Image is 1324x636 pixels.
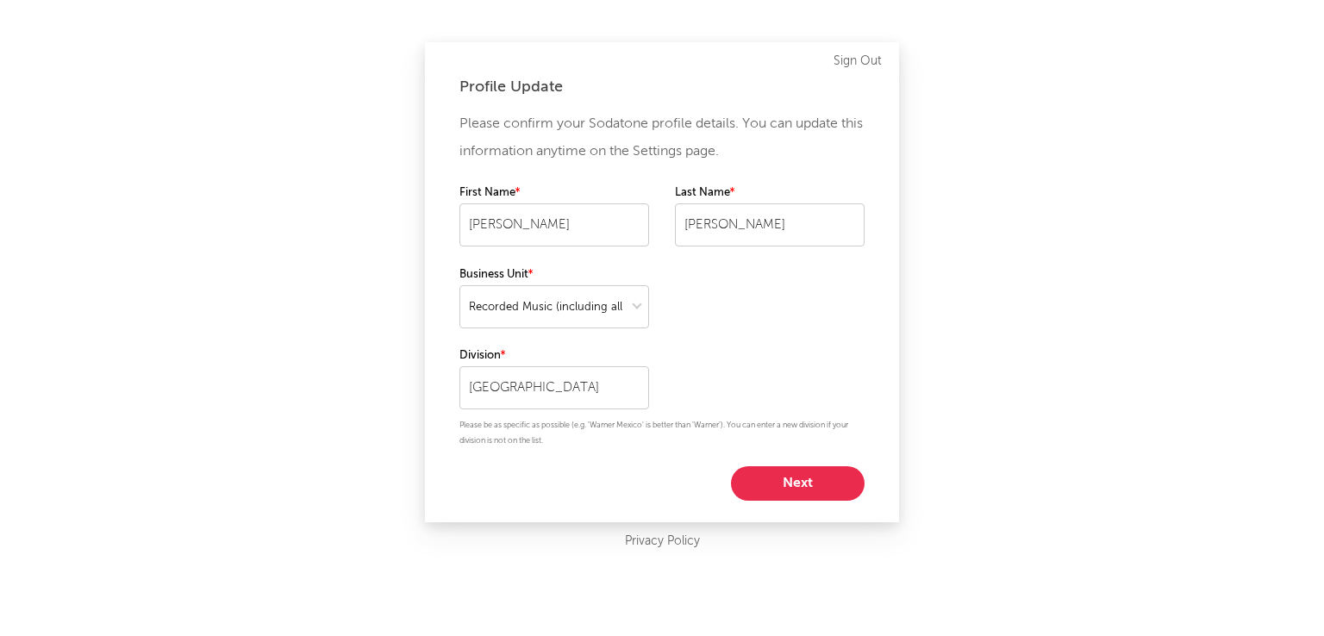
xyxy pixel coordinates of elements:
label: Division [459,346,649,366]
p: Please be as specific as possible (e.g. 'Warner Mexico' is better than 'Warner'). You can enter a... [459,418,865,449]
label: First Name [459,183,649,203]
input: Your division [459,366,649,409]
label: Last Name [675,183,865,203]
button: Next [731,466,865,501]
input: Your last name [675,203,865,246]
a: Sign Out [834,51,882,72]
input: Your first name [459,203,649,246]
label: Business Unit [459,265,649,285]
p: Please confirm your Sodatone profile details. You can update this information anytime on the Sett... [459,110,865,165]
a: Privacy Policy [625,531,700,552]
div: Profile Update [459,77,865,97]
